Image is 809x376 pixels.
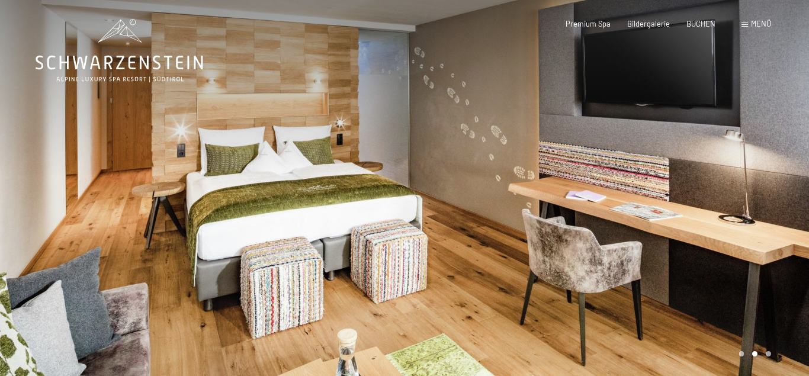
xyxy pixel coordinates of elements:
a: Premium Spa [566,19,611,28]
a: BUCHEN [686,19,715,28]
span: Menü [751,19,771,28]
a: Bildergalerie [627,19,670,28]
